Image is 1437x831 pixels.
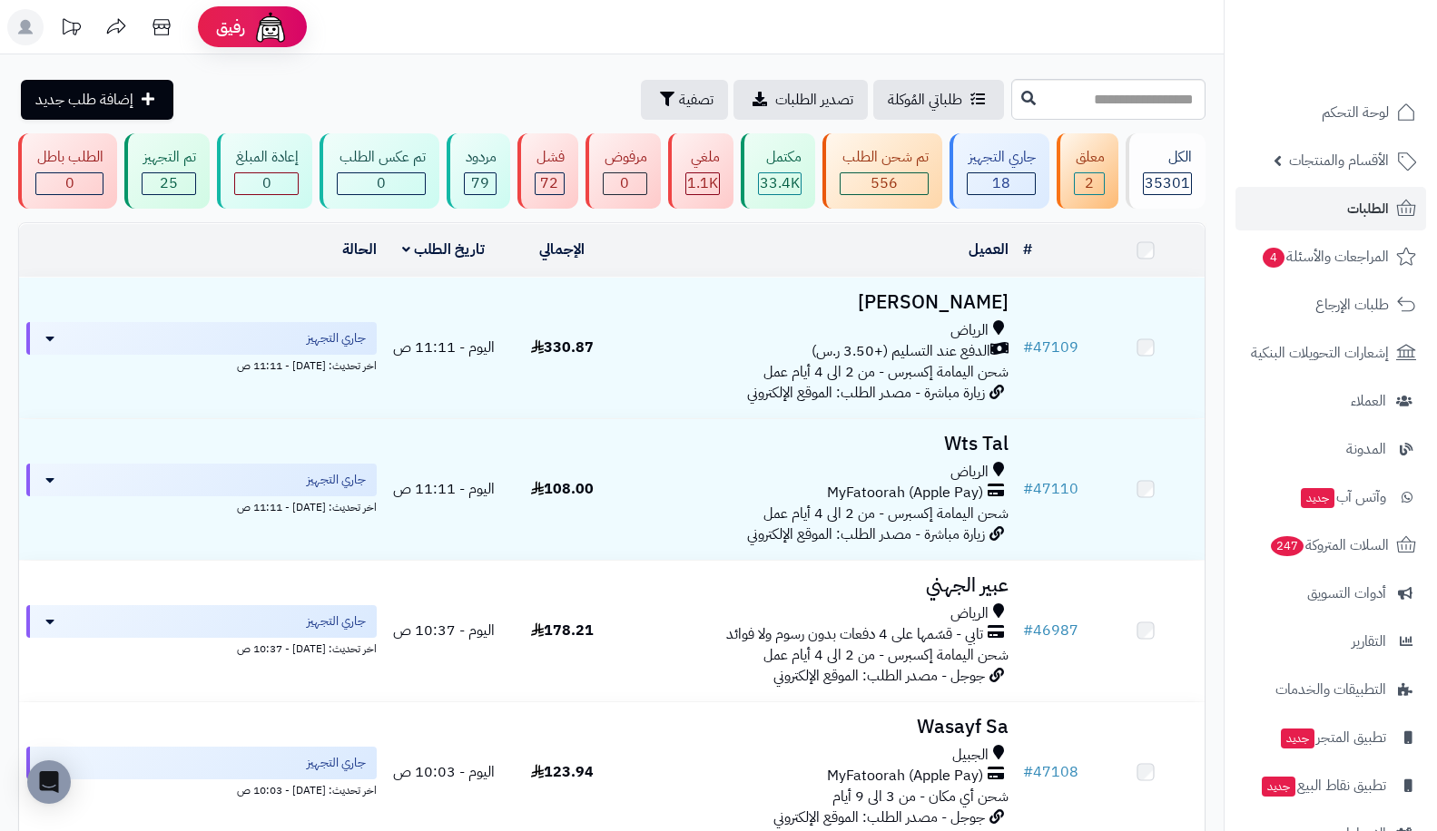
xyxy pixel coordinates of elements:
a: مكتمل 33.4K [737,133,819,209]
span: إشعارات التحويلات البنكية [1251,340,1389,366]
a: الطلبات [1235,187,1426,230]
div: 33403 [759,173,801,194]
a: العميل [969,239,1009,260]
span: لوحة التحكم [1322,100,1389,125]
a: تصدير الطلبات [733,80,868,120]
div: تم عكس الطلب [337,147,425,168]
div: 556 [841,173,927,194]
span: 178.21 [531,620,594,641]
a: مرفوض 0 [582,133,664,209]
a: # [1023,239,1032,260]
span: المراجعات والأسئلة [1261,244,1389,269]
span: اليوم - 11:11 ص [393,337,495,358]
div: اخر تحديث: [DATE] - 10:37 ص [26,638,377,657]
span: زيارة مباشرة - مصدر الطلب: الموقع الإلكتروني [747,523,985,545]
a: تم عكس الطلب 0 [316,133,442,209]
span: # [1023,478,1033,500]
span: السلات المتروكة [1269,533,1389,558]
div: 25 [143,173,195,194]
a: أدوات التسويق [1235,572,1426,615]
div: 18 [968,173,1035,194]
div: 72 [536,173,564,194]
span: الرياض [950,603,989,624]
span: 33.4K [760,172,800,194]
a: تطبيق المتجرجديد [1235,716,1426,759]
a: السلات المتروكة247 [1235,523,1426,567]
span: جديد [1262,777,1295,797]
span: تصدير الطلبات [775,89,853,111]
span: التطبيقات والخدمات [1275,677,1386,702]
div: جاري التجهيز [967,147,1036,168]
span: العملاء [1351,388,1386,414]
div: الطلب باطل [35,147,103,168]
span: الرياض [950,462,989,483]
a: التطبيقات والخدمات [1235,668,1426,711]
a: #46987 [1023,620,1078,641]
div: 0 [338,173,424,194]
h3: Wts Tal [629,434,1009,455]
img: logo-2.png [1314,18,1420,56]
span: 4 [1262,247,1285,269]
a: مردود 79 [443,133,514,209]
span: 1.1K [687,172,718,194]
a: جاري التجهيز 18 [946,133,1053,209]
div: Open Intercom Messenger [27,760,71,804]
span: التقارير [1352,629,1386,654]
span: شحن اليمامة إكسبرس - من 2 الى 4 أيام عمل [763,503,1009,524]
a: تاريخ الطلب [402,239,485,260]
div: إعادة المبلغ [234,147,299,168]
span: 0 [620,172,629,194]
span: جوجل - مصدر الطلب: الموقع الإلكتروني [773,665,985,687]
a: تم التجهيز 25 [121,133,213,209]
div: الكل [1143,147,1192,168]
a: معلق 2 [1053,133,1122,209]
span: 556 [871,172,898,194]
div: ملغي [685,147,720,168]
span: تطبيق المتجر [1279,725,1386,750]
div: معلق [1074,147,1105,168]
span: اليوم - 11:11 ص [393,478,495,500]
span: شحن اليمامة إكسبرس - من 2 الى 4 أيام عمل [763,644,1009,666]
span: 25 [160,172,178,194]
button: تصفية [641,80,728,120]
a: المدونة [1235,427,1426,471]
a: إضافة طلب جديد [21,80,173,120]
div: مكتمل [758,147,802,168]
h3: عبير الجهني [629,575,1009,596]
span: تطبيق نقاط البيع [1260,773,1386,798]
a: وآتس آبجديد [1235,475,1426,519]
span: # [1023,761,1033,783]
a: #47108 [1023,761,1078,783]
span: تابي - قسّمها على 4 دفعات بدون رسوم ولا فوائد [726,624,983,645]
div: 2 [1075,173,1104,194]
span: شحن اليمامة إكسبرس - من 2 الى 4 أيام عمل [763,361,1009,383]
a: #47110 [1023,478,1078,500]
div: تم التجهيز [142,147,196,168]
span: وآتس آب [1299,484,1386,510]
div: فشل [535,147,565,168]
span: أدوات التسويق [1307,581,1386,606]
span: اليوم - 10:03 ص [393,761,495,783]
div: 0 [604,173,646,194]
span: # [1023,337,1033,358]
span: 123.94 [531,761,594,783]
a: لوحة التحكم [1235,91,1426,134]
span: تصفية [679,89,714,111]
span: 330.87 [531,337,594,358]
span: جاري التجهيز [307,471,366,489]
a: فشل 72 [514,133,582,209]
span: زيارة مباشرة - مصدر الطلب: الموقع الإلكتروني [747,382,985,404]
div: اخر تحديث: [DATE] - 10:03 ص [26,779,377,798]
a: #47109 [1023,337,1078,358]
span: جاري التجهيز [307,754,366,772]
div: 0 [235,173,298,194]
span: الطلبات [1347,196,1389,221]
span: الأقسام والمنتجات [1289,148,1389,173]
a: ملغي 1.1K [664,133,737,209]
span: الجبيل [952,745,989,766]
span: 0 [65,172,74,194]
div: 1146 [686,173,719,194]
div: 0 [36,173,103,194]
div: مرفوض [603,147,647,168]
a: طلباتي المُوكلة [873,80,1004,120]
